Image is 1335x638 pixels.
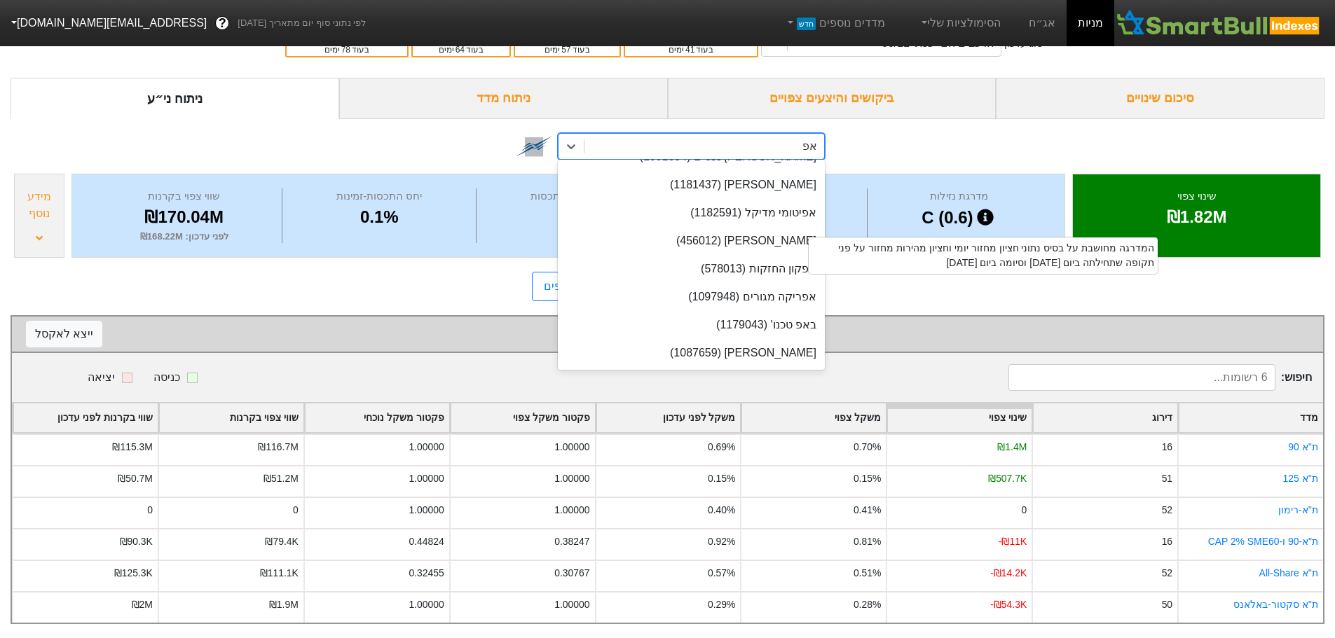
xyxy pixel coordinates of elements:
[11,78,339,119] div: ניתוח ני״ע
[632,43,750,56] div: בעוד ימים
[286,204,472,230] div: 0.1%
[265,534,298,549] div: ₪79.4K
[219,14,226,33] span: ?
[1008,364,1312,391] span: חיפוש :
[409,503,444,518] div: 1.00000
[708,597,735,612] div: 0.29%
[409,534,444,549] div: 0.44824
[668,78,997,119] div: ביקושים והיצעים צפויים
[708,471,735,486] div: 0.15%
[887,403,1032,432] div: Toggle SortBy
[118,471,153,486] div: ₪50.7M
[90,204,278,230] div: ₪170.04M
[409,566,444,581] div: 0.32455
[1021,503,1027,518] div: 0
[1162,534,1172,549] div: 16
[554,440,589,455] div: 1.00000
[1259,567,1318,578] a: ת''א All-Share
[996,78,1324,119] div: סיכום שינויים
[147,503,153,518] div: 0
[1162,440,1172,455] div: 16
[1114,9,1324,37] img: SmartBull
[260,566,299,581] div: ₪111.1K
[1208,536,1318,547] a: ת"א-90 ו-CAP 2% SME60
[263,471,299,486] div: ₪51.2M
[341,45,350,55] span: 78
[294,43,400,56] div: בעוד ימים
[741,403,886,432] div: Toggle SortBy
[293,503,299,518] div: 0
[18,188,60,222] div: מידע נוסף
[1162,503,1172,518] div: 52
[988,471,1027,486] div: ₪507.7K
[558,171,825,199] div: [PERSON_NAME] (1181437)
[409,597,444,612] div: 1.00000
[516,128,552,165] img: tase link
[1162,471,1172,486] div: 51
[854,503,881,518] div: 0.41%
[1233,599,1318,610] a: ת''א סקטור-באלאנס
[554,471,589,486] div: 1.00000
[558,339,825,367] div: [PERSON_NAME] (1087659)
[854,471,881,486] div: 0.15%
[997,440,1027,455] div: ₪1.4M
[554,566,589,581] div: 0.30767
[1033,403,1177,432] div: Toggle SortBy
[269,597,299,612] div: ₪1.9M
[522,43,612,56] div: בעוד ימים
[854,566,881,581] div: 0.51%
[1288,441,1318,452] a: ת''א 90
[120,534,153,549] div: ₪90.3K
[999,534,1027,549] div: -₪11K
[456,45,465,55] span: 64
[1162,566,1172,581] div: 52
[1278,504,1318,515] a: ת''א-רימון
[112,440,152,455] div: ₪115.3M
[808,237,1158,275] div: המדרגה מחושבת על בסיס נתוני חציון מחזור יומי וחציון מהירות מחזור על פני תקופה שתחילתה ביום [DATE]...
[685,45,694,55] span: 41
[480,188,660,204] div: מספר ימי התכסות
[871,204,1047,231] div: C (0.6)
[305,403,449,432] div: Toggle SortBy
[26,321,102,347] button: ייצא לאקסל
[1090,204,1303,230] div: ₪1.82M
[286,188,472,204] div: יחס התכסות-זמינות
[558,199,825,227] div: אפיטומי מדיקל (1182591)
[420,43,502,56] div: בעוד ימים
[1008,364,1275,391] input: 6 רשומות...
[1162,597,1172,612] div: 50
[258,440,298,455] div: ₪116.7M
[854,534,881,549] div: 0.81%
[913,9,1007,37] a: הסימולציות שלי
[339,78,668,119] div: ניתוח מדד
[1090,188,1303,204] div: שינוי צפוי
[708,440,735,455] div: 0.69%
[561,45,570,55] span: 57
[554,534,589,549] div: 0.38247
[708,503,735,518] div: 0.40%
[88,369,115,386] div: יציאה
[159,403,303,432] div: Toggle SortBy
[1179,403,1323,432] div: Toggle SortBy
[90,230,278,244] div: לפני עדכון : ₪168.22M
[990,566,1027,581] div: -₪14.2K
[708,566,735,581] div: 0.57%
[1283,473,1318,484] a: ת''א 125
[558,311,825,339] div: באפ טכנו' (1179043)
[558,227,825,255] div: [PERSON_NAME] (456012)
[990,597,1027,612] div: -₪54.3K
[114,566,153,581] div: ₪125.3K
[13,403,158,432] div: Toggle SortBy
[532,272,683,301] a: תנאי כניסה למדדים נוספים
[153,369,180,386] div: כניסה
[708,534,735,549] div: 0.92%
[409,471,444,486] div: 1.00000
[554,597,589,612] div: 1.00000
[596,403,741,432] div: Toggle SortBy
[558,255,825,283] div: אפקון החזקות (578013)
[854,597,881,612] div: 0.28%
[779,9,891,37] a: מדדים נוספיםחדש
[132,597,153,612] div: ₪2M
[554,503,589,518] div: 1.00000
[409,440,444,455] div: 1.00000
